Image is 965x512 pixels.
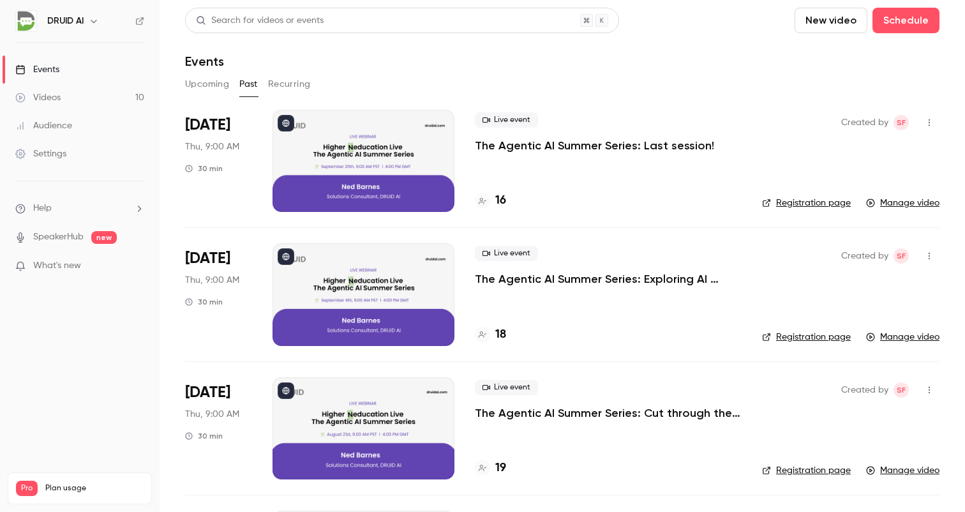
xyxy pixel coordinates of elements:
span: Silvia Feleaga [894,382,909,398]
iframe: Noticeable Trigger [129,260,144,272]
span: Silvia Feleaga [894,115,909,130]
div: Settings [15,147,66,160]
div: Videos [15,91,61,104]
span: [DATE] [185,382,230,403]
div: Events [15,63,59,76]
span: Thu, 9:00 AM [185,274,239,287]
span: SF [897,382,906,398]
span: Created by [841,382,888,398]
span: Plan usage [45,483,144,493]
span: Thu, 9:00 AM [185,408,239,421]
h4: 18 [495,326,506,343]
a: The Agentic AI Summer Series: Exploring AI Impact [475,271,742,287]
a: The Agentic AI Summer Series: Last session! [475,138,714,153]
a: Registration page [762,464,851,477]
li: help-dropdown-opener [15,202,144,215]
span: Live event [475,112,538,128]
a: 16 [475,192,506,209]
span: new [91,231,117,244]
button: Past [239,74,258,94]
h1: Events [185,54,224,69]
span: Help [33,202,52,215]
div: Sep 4 Thu, 9:00 AM (America/Los Angeles) [185,243,252,345]
a: Manage video [866,197,939,209]
div: Sep 25 Thu, 9:00 AM (America/Los Angeles) [185,110,252,212]
span: [DATE] [185,115,230,135]
a: The Agentic AI Summer Series: Cut through the hype. See the tech. Ask your questions. Repeat. [475,405,742,421]
span: SF [897,248,906,264]
h4: 19 [495,460,506,477]
a: Manage video [866,464,939,477]
div: 30 min [185,297,223,307]
button: Recurring [268,74,311,94]
button: Schedule [872,8,939,33]
span: SF [897,115,906,130]
div: Aug 21 Thu, 9:00 AM (America/Los Angeles) [185,377,252,479]
a: 19 [475,460,506,477]
button: New video [795,8,867,33]
span: Live event [475,246,538,261]
img: DRUID AI [16,11,36,31]
a: SpeakerHub [33,230,84,244]
span: What's new [33,259,81,273]
span: Silvia Feleaga [894,248,909,264]
div: Search for videos or events [196,14,324,27]
div: Audience [15,119,72,132]
a: Registration page [762,197,851,209]
span: [DATE] [185,248,230,269]
h4: 16 [495,192,506,209]
button: Upcoming [185,74,229,94]
div: 30 min [185,163,223,174]
span: Pro [16,481,38,496]
span: Thu, 9:00 AM [185,140,239,153]
a: Registration page [762,331,851,343]
div: 30 min [185,431,223,441]
a: 18 [475,326,506,343]
a: Manage video [866,331,939,343]
span: Created by [841,115,888,130]
h6: DRUID AI [47,15,84,27]
span: Live event [475,380,538,395]
span: Created by [841,248,888,264]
